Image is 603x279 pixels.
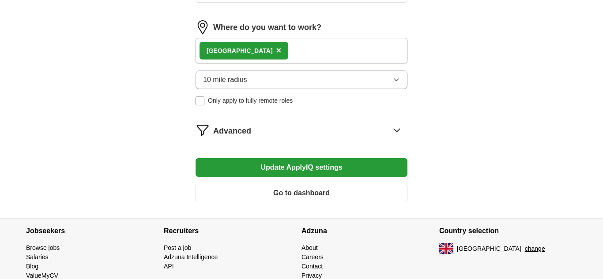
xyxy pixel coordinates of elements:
[301,253,324,260] a: Careers
[276,45,282,55] span: ×
[276,44,282,57] button: ×
[301,272,322,279] a: Privacy
[26,244,60,251] a: Browse jobs
[457,244,521,253] span: [GEOGRAPHIC_DATA]
[196,20,210,34] img: location.png
[196,158,407,177] button: Update ApplyIQ settings
[203,74,247,85] span: 10 mile radius
[164,253,218,260] a: Adzuna Intelligence
[301,244,318,251] a: About
[439,243,453,254] img: UK flag
[439,219,577,243] h4: Country selection
[213,125,251,137] span: Advanced
[196,123,210,137] img: filter
[207,46,273,56] div: [GEOGRAPHIC_DATA]
[196,97,204,105] input: Only apply to fully remote roles
[196,184,407,202] button: Go to dashboard
[525,244,545,253] button: change
[26,253,49,260] a: Salaries
[26,263,38,270] a: Blog
[301,263,323,270] a: Contact
[26,272,58,279] a: ValueMyCV
[208,96,293,105] span: Only apply to fully remote roles
[164,244,191,251] a: Post a job
[213,22,321,33] label: Where do you want to work?
[164,263,174,270] a: API
[196,71,407,89] button: 10 mile radius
